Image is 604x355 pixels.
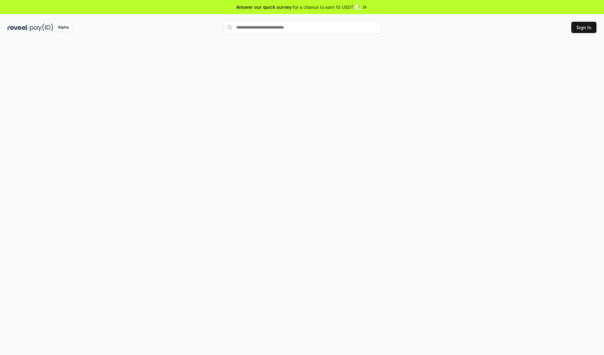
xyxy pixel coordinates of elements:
img: pay_id [30,24,53,31]
button: Sign In [571,22,596,33]
img: reveel_dark [8,24,29,31]
span: for a chance to earn 10 USDT 📝 [293,4,360,10]
span: Answer our quick survey [236,4,292,10]
div: Alpha [54,24,72,31]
